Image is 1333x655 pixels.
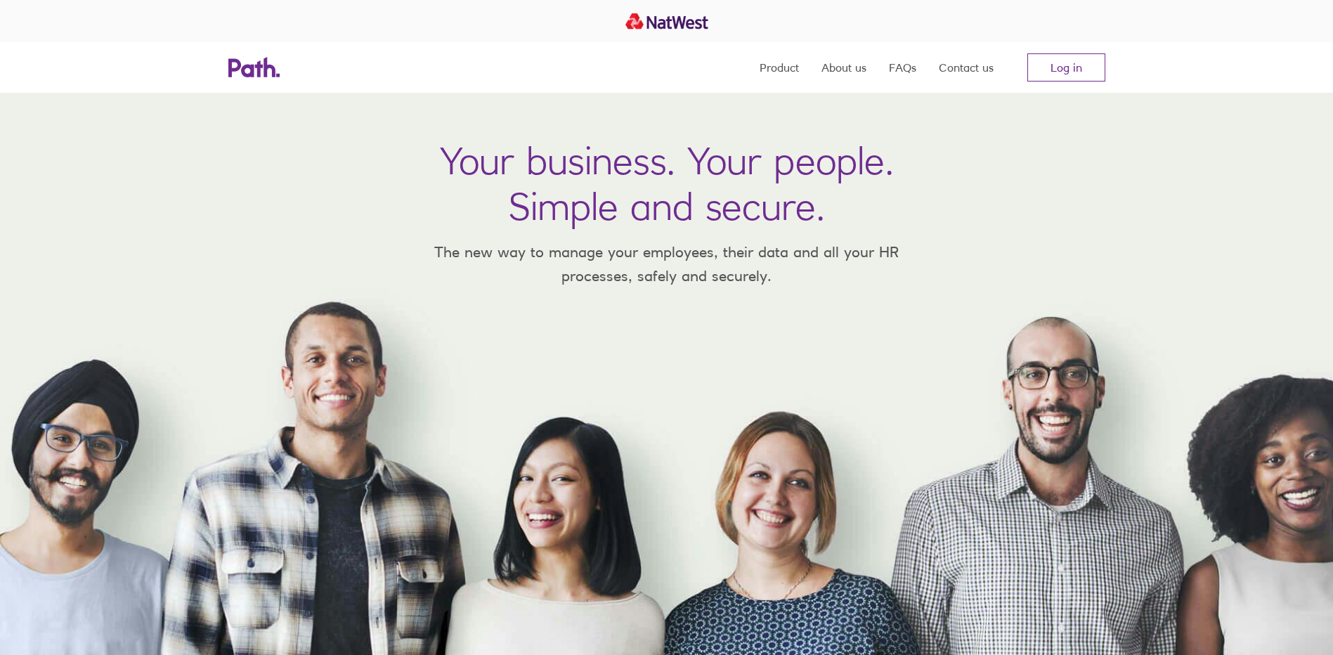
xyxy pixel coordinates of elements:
a: Log in [1027,53,1105,82]
a: Contact us [939,42,994,93]
a: Product [760,42,799,93]
h1: Your business. Your people. Simple and secure. [440,138,894,229]
a: About us [821,42,866,93]
p: The new way to manage your employees, their data and all your HR processes, safely and securely. [414,240,920,287]
a: FAQs [889,42,916,93]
